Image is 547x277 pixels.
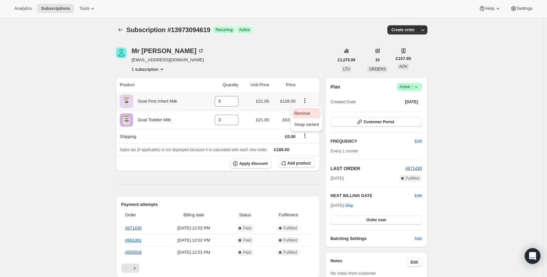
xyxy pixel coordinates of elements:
[294,122,319,127] span: Swap variant
[285,134,296,139] span: £0.00
[283,117,296,122] span: £63.00
[121,264,315,273] nav: Pagination
[405,166,422,171] a: #671430
[271,78,298,92] th: Price
[116,25,125,34] button: Subscriptions
[287,161,311,166] span: Add product
[330,192,415,199] h2: NEXT BILLING DATE
[243,238,251,243] span: Paid
[341,200,357,211] button: Skip
[375,57,380,63] span: 10
[330,175,344,182] span: [DATE]
[485,6,494,11] span: Help
[399,64,407,69] span: AOV
[41,6,70,11] span: Subscriptions
[120,95,133,108] img: product img
[401,97,422,107] button: [DATE]
[132,57,205,63] span: [EMAIL_ADDRESS][DOMAIN_NAME]
[330,99,356,105] span: Created Date
[132,48,205,54] div: Mr [PERSON_NAME]
[116,129,203,144] th: Shipping
[506,4,537,13] button: Settings
[121,208,161,222] th: Order
[116,48,127,58] span: Mr L C Fisci
[330,138,415,145] h2: FREQUENCY
[292,108,321,118] button: Remove
[330,215,422,225] button: Order now
[525,248,540,264] div: Open Intercom Messenger
[343,67,350,71] span: LTV
[283,250,297,255] span: Fulfilled
[405,99,418,105] span: [DATE]
[517,6,533,11] span: Settings
[330,165,405,172] h2: LAST ORDER
[256,117,269,122] span: £21.00
[14,6,32,11] span: Analytics
[266,212,311,218] span: Fulfillment
[239,161,268,166] span: Apply discount
[300,97,310,104] button: Product actions
[371,55,383,65] button: 10
[283,226,297,231] span: Fulfilled
[120,113,133,127] img: product img
[130,264,139,273] button: Next
[133,117,171,123] div: Goat Toddler Milk
[116,78,203,92] th: Product
[334,55,359,65] button: £1,078.99
[133,98,177,105] div: Goat First Infant Milk
[243,250,251,255] span: Paid
[415,192,422,199] button: Edit
[125,238,142,243] a: #661301
[239,27,250,32] span: Active
[120,148,268,152] span: Sales tax (if applicable) is not displayed because it is calculated with each new order.
[414,235,422,242] span: Add
[278,159,315,168] button: Add product
[292,119,321,129] button: Swap variant
[127,26,210,33] span: Subscription #13973094619
[125,226,142,230] a: #671430
[294,111,310,116] span: Remove
[345,202,353,209] span: Skip
[330,84,340,90] h2: Plan
[280,99,296,104] span: £126.00
[387,25,419,34] button: Create order
[415,138,422,145] span: Edit
[256,99,269,104] span: £21.00
[406,176,419,181] span: Fulfilled
[411,260,418,265] span: Edit
[228,212,262,218] span: Status
[10,4,36,13] button: Analytics
[407,258,422,267] button: Edit
[163,249,225,256] span: [DATE] · 12:01 PM
[230,159,272,168] button: Apply discount
[121,201,315,208] h2: Payment attempts
[283,238,297,243] span: Fulfilled
[125,250,142,255] a: #650918
[241,78,271,92] th: Unit Price
[412,84,413,89] span: |
[132,66,165,72] button: Product actions
[163,237,225,244] span: [DATE] · 12:02 PM
[216,27,233,32] span: Recurring
[475,4,505,13] button: Help
[243,226,251,231] span: Paid
[330,148,358,153] span: Every 1 month
[330,271,376,276] span: No notes from customer
[411,136,426,147] button: Edit
[37,4,74,13] button: Subscriptions
[330,235,414,242] h6: Batching Settings
[396,55,411,62] span: £107.90
[202,78,240,92] th: Quantity
[400,84,420,90] span: Active
[366,217,386,223] span: Order now
[274,147,289,152] span: £189.00
[79,6,89,11] span: Tools
[163,225,225,231] span: [DATE] · 12:02 PM
[75,4,100,13] button: Tools
[330,117,422,127] button: Customer Portal
[163,212,225,218] span: Billing date
[330,203,353,208] span: [DATE] ·
[338,57,355,63] span: £1,078.99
